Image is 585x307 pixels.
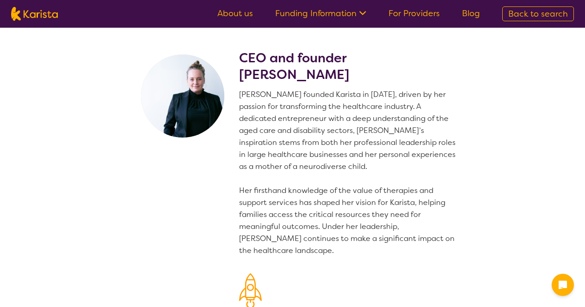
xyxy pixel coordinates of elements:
[508,8,568,19] span: Back to search
[502,6,574,21] a: Back to search
[11,7,58,21] img: Karista logo
[239,89,459,257] p: [PERSON_NAME] founded Karista in [DATE], driven by her passion for transforming the healthcare in...
[462,8,480,19] a: Blog
[239,50,459,83] h2: CEO and founder [PERSON_NAME]
[275,8,366,19] a: Funding Information
[217,8,253,19] a: About us
[388,8,440,19] a: For Providers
